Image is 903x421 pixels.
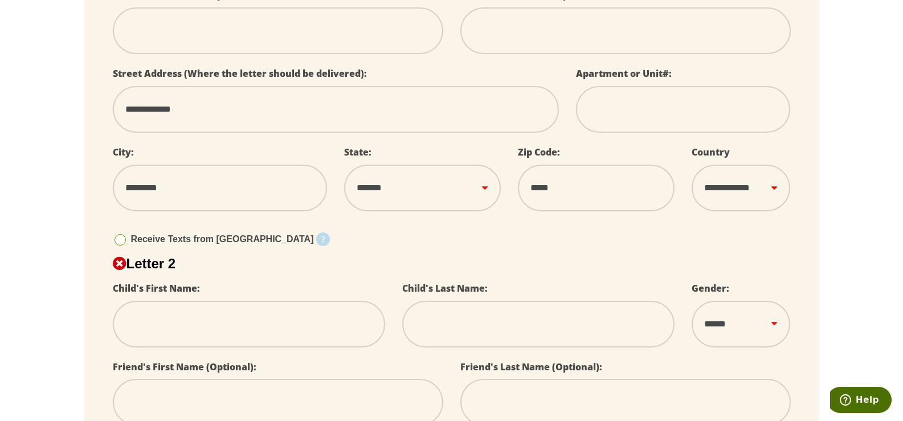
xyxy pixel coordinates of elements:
label: City: [113,146,134,158]
span: Receive Texts from [GEOGRAPHIC_DATA] [131,234,314,244]
label: Friend's First Name (Optional): [113,361,256,373]
label: Gender: [692,282,729,295]
label: Country [692,146,730,158]
h2: Letter 2 [113,256,791,272]
label: Street Address (Where the letter should be delivered): [113,67,367,80]
label: Child's First Name: [113,282,200,295]
label: Child's Last Name: [402,282,488,295]
iframe: Opens a widget where you can find more information [830,387,892,415]
label: Zip Code: [518,146,560,158]
label: State: [344,146,371,158]
label: Friend's Last Name (Optional): [460,361,602,373]
label: Apartment or Unit#: [576,67,672,80]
